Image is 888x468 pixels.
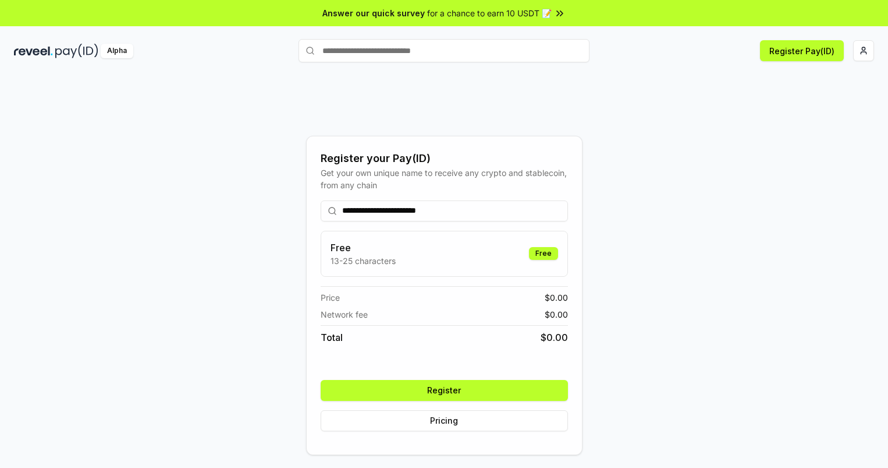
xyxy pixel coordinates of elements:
[427,7,552,19] span: for a chance to earn 10 USDT 📝
[529,247,558,260] div: Free
[541,330,568,344] span: $ 0.00
[55,44,98,58] img: pay_id
[321,308,368,321] span: Network fee
[321,410,568,431] button: Pricing
[545,291,568,304] span: $ 0.00
[321,330,343,344] span: Total
[331,241,396,255] h3: Free
[760,40,844,61] button: Register Pay(ID)
[321,380,568,401] button: Register
[545,308,568,321] span: $ 0.00
[331,255,396,267] p: 13-25 characters
[101,44,133,58] div: Alpha
[322,7,425,19] span: Answer our quick survey
[321,150,568,167] div: Register your Pay(ID)
[321,167,568,191] div: Get your own unique name to receive any crypto and stablecoin, from any chain
[321,291,340,304] span: Price
[14,44,53,58] img: reveel_dark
